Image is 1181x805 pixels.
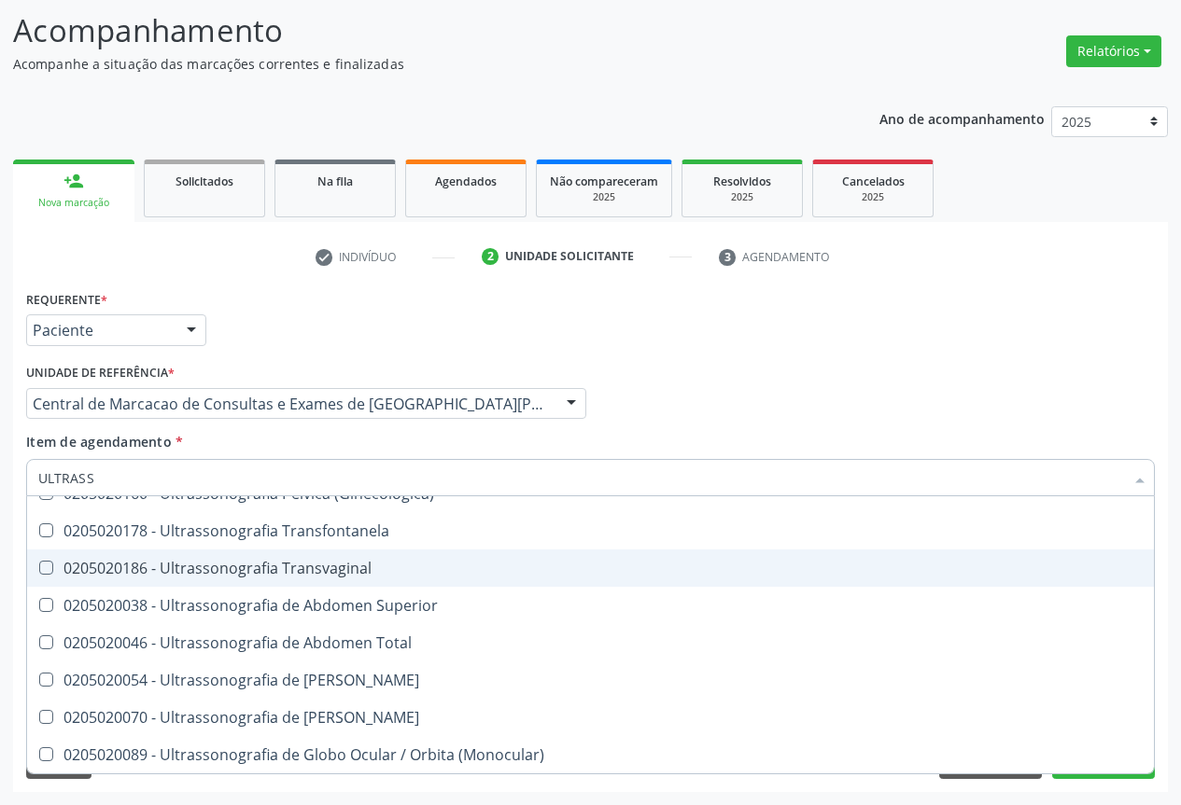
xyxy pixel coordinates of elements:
div: 0205020186 - Ultrassonografia Transvaginal [38,561,1143,576]
span: Central de Marcacao de Consultas e Exames de [GEOGRAPHIC_DATA][PERSON_NAME] [33,395,548,413]
div: 0205020089 - Ultrassonografia de Globo Ocular / Orbita (Monocular) [38,747,1143,762]
p: Ano de acompanhamento [879,106,1045,130]
div: person_add [63,171,84,191]
div: 2025 [826,190,920,204]
span: Resolvidos [713,173,771,189]
span: Solicitados [176,173,233,189]
p: Acompanhe a situação das marcações correntes e finalizadas [13,54,822,74]
span: Paciente [33,321,168,340]
div: 2025 [696,190,789,204]
div: 0205020054 - Ultrassonografia de [PERSON_NAME] [38,673,1143,687]
div: 0205020038 - Ultrassonografia de Abdomen Superior [38,598,1143,613]
span: Agendados [435,173,497,189]
div: Nova marcação [26,196,121,210]
label: Requerente [26,285,107,314]
div: 2025 [550,190,658,204]
span: Item de agendamento [26,433,172,451]
span: Cancelados [842,173,905,189]
span: Na fila [317,173,353,189]
span: Não compareceram [550,173,658,189]
div: 0205020046 - Ultrassonografia de Abdomen Total [38,635,1143,650]
label: Unidade de referência [26,359,175,388]
div: 0205020178 - Ultrassonografia Transfontanela [38,523,1143,538]
p: Acompanhamento [13,7,822,54]
div: 2 [482,248,499,265]
div: Unidade solicitante [505,248,634,265]
input: Buscar por procedimentos [38,459,1124,496]
div: 0205020070 - Ultrassonografia de [PERSON_NAME] [38,710,1143,725]
button: Relatórios [1066,35,1161,67]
